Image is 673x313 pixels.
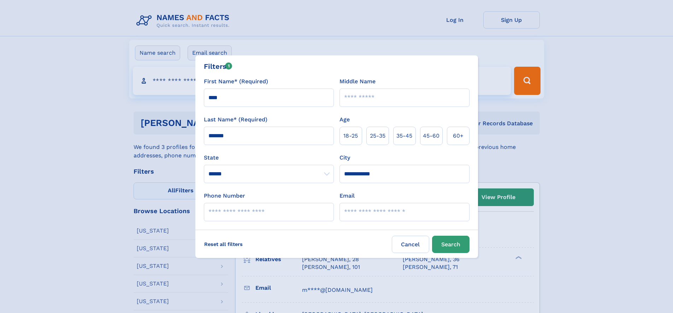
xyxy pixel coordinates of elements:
[432,236,470,253] button: Search
[204,77,268,86] label: First Name* (Required)
[204,115,267,124] label: Last Name* (Required)
[370,132,385,140] span: 25‑35
[343,132,358,140] span: 18‑25
[340,192,355,200] label: Email
[340,115,350,124] label: Age
[204,61,232,72] div: Filters
[340,154,350,162] label: City
[340,77,376,86] label: Middle Name
[204,192,245,200] label: Phone Number
[204,154,334,162] label: State
[453,132,464,140] span: 60+
[200,236,247,253] label: Reset all filters
[396,132,412,140] span: 35‑45
[392,236,429,253] label: Cancel
[423,132,439,140] span: 45‑60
